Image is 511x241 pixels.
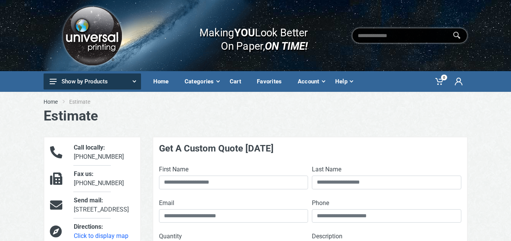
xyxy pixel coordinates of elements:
h1: Estimate [44,108,468,124]
div: Favorites [251,73,292,90]
label: First Name [159,165,188,174]
label: Description [312,232,342,241]
button: Show by Products [44,73,141,90]
span: 0 [441,75,447,80]
a: Home [148,71,179,92]
span: Directions: [74,223,103,230]
div: [STREET_ADDRESS] [68,196,140,214]
div: Account [292,73,330,90]
i: ON TIME! [265,39,308,52]
label: Quantity [159,232,182,241]
b: YOU [234,26,255,39]
a: Cart [224,71,251,92]
img: Logo.png [60,3,124,68]
span: Fax us: [74,170,94,177]
a: 0 [430,71,449,92]
label: Last Name [312,165,341,174]
nav: breadcrumb [44,98,468,106]
div: Help [330,73,358,90]
div: Categories [179,73,224,90]
a: Click to display map [74,232,128,239]
span: Call locally: [74,144,105,151]
div: [PHONE_NUMBER] [68,143,140,161]
div: Cart [224,73,251,90]
label: Email [159,199,174,208]
li: Estimate [69,98,102,106]
div: Home [148,73,179,90]
span: Send mail: [74,197,103,204]
div: Making Look Better On Paper, [185,18,308,53]
label: Phone [312,199,329,208]
a: Home [44,98,58,106]
a: Favorites [251,71,292,92]
h4: Get A Custom Quote [DATE] [159,143,461,154]
div: [PHONE_NUMBER] [68,169,140,188]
